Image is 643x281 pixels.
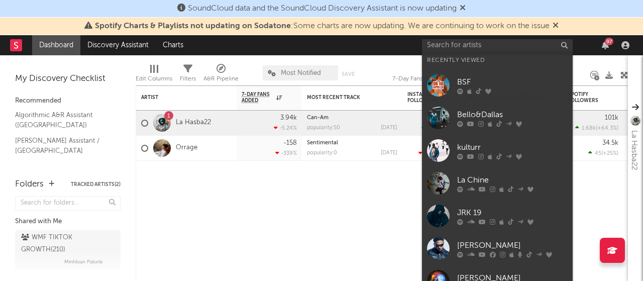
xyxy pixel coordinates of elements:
a: Orrage [176,144,197,152]
div: 101k [605,115,618,121]
div: Recommended [15,95,121,107]
span: Dismiss [553,22,559,30]
div: Spotify Followers [568,91,603,104]
div: Recently Viewed [427,54,568,66]
span: Spotify Charts & Playlists not updating on Sodatone [95,22,291,30]
a: Can-Am [307,115,329,121]
span: +64.3 % [597,126,617,131]
a: BSF [422,69,573,102]
a: WMF TIKTOK GROWTH(210)Minhloan Paturle [15,230,121,269]
span: : Some charts are now updating. We are continuing to work on the issue [95,22,550,30]
div: A&R Pipeline [203,60,239,89]
div: 3.94k [280,115,297,121]
div: 7-Day Fans Added (7-Day Fans Added) [392,60,468,89]
input: Search for folders... [15,196,121,211]
div: Shared with Me [15,216,121,228]
div: La Hasba22 [628,130,640,170]
div: Edit Columns [136,73,172,85]
a: JRK 19 [422,200,573,232]
div: popularity: 50 [307,125,340,131]
div: [DATE] [381,150,397,156]
span: Minhloan Paturle [64,256,103,268]
div: La Chine [457,174,568,186]
span: Dismiss [460,5,466,13]
div: Artist [141,95,217,101]
a: Algorithmic A&R Assistant ([GEOGRAPHIC_DATA]) [15,110,111,130]
div: popularity: 0 [307,150,337,156]
div: -5.24 % [274,125,297,131]
div: ( ) [575,125,618,131]
div: 97 [605,38,613,45]
span: SoundCloud data and the SoundCloud Discovery Assistant is now updating [188,5,457,13]
div: ( ) [421,125,458,131]
div: Filters [180,60,196,89]
button: 97 [602,41,609,49]
a: La Chine [422,167,573,200]
input: Search for artists [422,39,573,52]
div: kulturr [457,141,568,153]
a: La Hasba22 [176,119,211,127]
div: Edit Columns [136,60,172,89]
div: -158 [283,140,297,146]
div: Folders [15,178,44,191]
div: WMF TIKTOK GROWTH ( 210 ) [21,232,112,256]
div: [DATE] [381,125,397,131]
div: Instagram Followers [407,91,443,104]
div: BSF [457,76,568,88]
div: My Discovery Checklist [15,73,121,85]
div: JRK 19 [457,207,568,219]
div: Filters [180,73,196,85]
span: 7-Day Fans Added [242,91,274,104]
span: 45 [595,151,601,156]
div: 34.5k [602,140,618,146]
a: kulturr [422,134,573,167]
button: Save [342,71,355,77]
button: Tracked Artists(2) [71,182,121,187]
a: [PERSON_NAME] [422,232,573,265]
a: [PERSON_NAME] Assistant / [GEOGRAPHIC_DATA] [15,135,111,156]
div: 7-Day Fans Added (7-Day Fans Added) [392,73,468,85]
div: ( ) [418,150,458,156]
span: Most Notified [281,70,321,76]
div: Can-Am [307,115,397,121]
a: Dashboard [32,35,80,55]
div: [PERSON_NAME] [457,239,568,251]
div: Most Recent Track [307,95,382,101]
div: A&R Pipeline [203,73,239,85]
div: Sentimental [307,140,397,146]
div: Bello&Dallas [457,109,568,121]
a: Bello&Dallas [422,102,573,134]
a: Charts [156,35,190,55]
a: Sentimental [307,140,338,146]
div: -339 % [275,150,297,156]
div: ( ) [588,150,618,156]
a: Discovery Assistant [80,35,156,55]
span: +25 % [603,151,617,156]
span: 1.68k [582,126,596,131]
